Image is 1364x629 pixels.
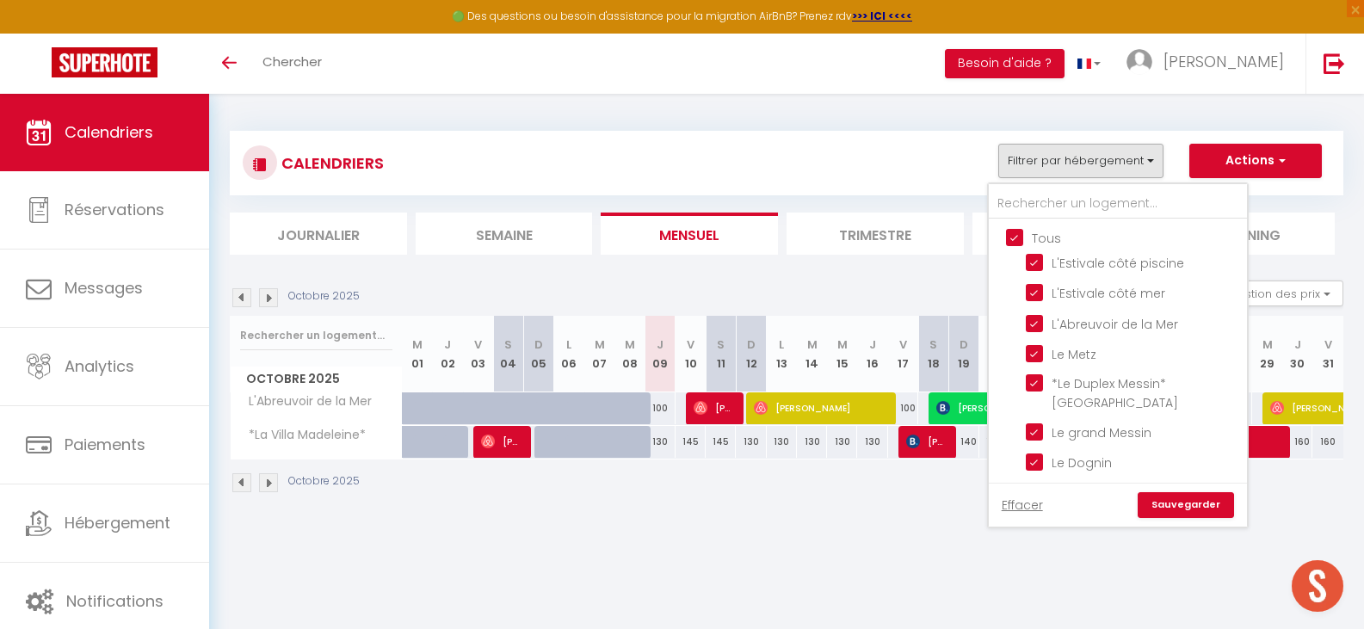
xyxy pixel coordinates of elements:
[233,426,370,445] span: *La Villa Madeleine*
[676,316,706,392] th: 10
[1312,316,1343,392] th: 31
[706,426,736,458] div: 145
[747,336,756,353] abbr: D
[657,336,663,353] abbr: J
[433,316,463,392] th: 02
[595,336,605,353] abbr: M
[827,426,857,458] div: 130
[857,316,887,392] th: 16
[857,426,887,458] div: 130
[989,188,1247,219] input: Rechercher un logement...
[1052,316,1178,333] span: L'Abreuvoir de la Mer
[288,473,360,490] p: Octobre 2025
[1262,336,1273,353] abbr: M
[416,213,593,255] li: Semaine
[65,121,153,143] span: Calendriers
[1002,496,1043,515] a: Effacer
[987,182,1249,528] div: Filtrer par hébergement
[797,426,827,458] div: 130
[694,392,734,424] span: [PERSON_NAME]
[645,392,676,424] div: 100
[524,316,554,392] th: 05
[504,336,512,353] abbr: S
[736,426,766,458] div: 130
[1114,34,1305,94] a: ... [PERSON_NAME]
[929,336,937,353] abbr: S
[979,426,1009,458] div: 140
[767,426,797,458] div: 130
[65,512,170,533] span: Hébergement
[412,336,423,353] abbr: M
[1189,144,1322,178] button: Actions
[625,336,635,353] abbr: M
[1252,316,1282,392] th: 29
[1163,51,1284,72] span: [PERSON_NAME]
[481,425,522,458] span: [PERSON_NAME]
[736,316,766,392] th: 12
[906,425,947,458] span: [PERSON_NAME]
[474,336,482,353] abbr: V
[807,336,818,353] abbr: M
[463,316,493,392] th: 03
[888,316,918,392] th: 17
[493,316,523,392] th: 04
[837,336,848,353] abbr: M
[787,213,964,255] li: Trimestre
[1126,49,1152,75] img: ...
[262,52,322,71] span: Chercher
[979,316,1009,392] th: 20
[869,336,876,353] abbr: J
[797,316,827,392] th: 14
[972,213,1150,255] li: Tâches
[65,277,143,299] span: Messages
[1052,424,1151,441] span: Le grand Messin
[1138,492,1234,518] a: Sauvegarder
[403,316,433,392] th: 01
[230,213,407,255] li: Journalier
[1052,346,1096,363] span: Le Metz
[566,336,571,353] abbr: L
[601,213,778,255] li: Mensuel
[52,47,157,77] img: Super Booking
[948,426,978,458] div: 140
[998,144,1163,178] button: Filtrer par hébergement
[1282,426,1312,458] div: 160
[645,316,676,392] th: 09
[754,392,885,424] span: [PERSON_NAME]
[767,316,797,392] th: 13
[645,426,676,458] div: 130
[65,199,164,220] span: Réservations
[1324,52,1345,74] img: logout
[779,336,784,353] abbr: L
[250,34,335,94] a: Chercher
[948,316,978,392] th: 19
[960,336,968,353] abbr: D
[888,392,918,424] div: 100
[1312,426,1343,458] div: 160
[899,336,907,353] abbr: V
[918,316,948,392] th: 18
[936,392,1127,424] span: [PERSON_NAME]
[584,316,614,392] th: 07
[1052,375,1178,411] span: *Le Duplex Messin* [GEOGRAPHIC_DATA]
[66,590,164,612] span: Notifications
[554,316,584,392] th: 06
[687,336,694,353] abbr: V
[240,320,392,351] input: Rechercher un logement...
[717,336,725,353] abbr: S
[65,434,145,455] span: Paiements
[945,49,1065,78] button: Besoin d'aide ?
[827,316,857,392] th: 15
[1215,281,1343,306] button: Gestion des prix
[288,288,360,305] p: Octobre 2025
[534,336,543,353] abbr: D
[852,9,912,23] a: >>> ICI <<<<
[65,355,134,377] span: Analytics
[1294,336,1301,353] abbr: J
[231,367,402,392] span: Octobre 2025
[706,316,736,392] th: 11
[444,336,451,353] abbr: J
[614,316,645,392] th: 08
[233,392,376,411] span: L'Abreuvoir de la Mer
